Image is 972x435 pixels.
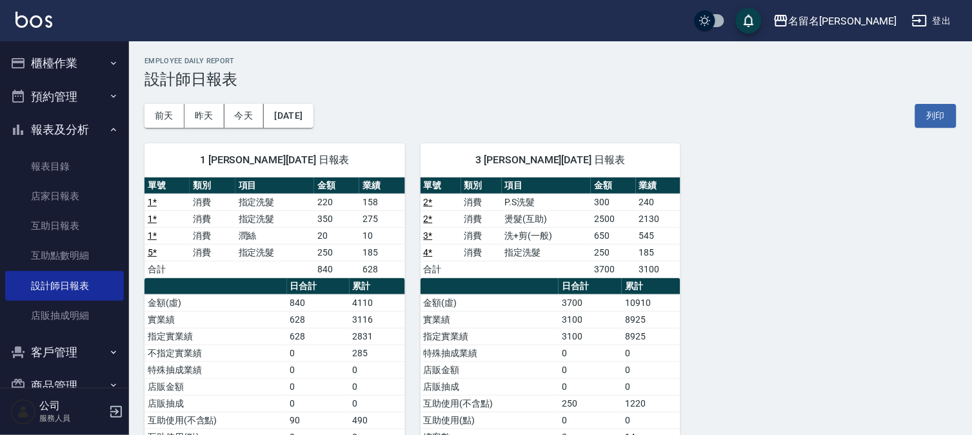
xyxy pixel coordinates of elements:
div: 名留名[PERSON_NAME] [789,13,897,29]
td: 店販金額 [144,378,287,395]
td: 0 [287,361,350,378]
td: 合計 [144,261,190,278]
td: 消費 [190,227,235,244]
td: 店販抽成 [421,378,559,395]
td: 250 [591,244,635,261]
a: 互助日報表 [5,211,124,241]
td: 0 [350,395,405,412]
td: 628 [287,328,350,345]
button: 登出 [907,9,957,33]
td: 4110 [350,294,405,311]
button: 預約管理 [5,80,124,114]
td: 消費 [190,210,235,227]
td: 指定實業績 [421,328,559,345]
td: 840 [287,294,350,311]
td: 3700 [591,261,635,278]
td: 0 [559,378,622,395]
td: 金額(虛) [144,294,287,311]
td: 0 [287,395,350,412]
td: 1220 [622,395,680,412]
td: 消費 [461,244,502,261]
td: 650 [591,227,635,244]
td: 0 [559,345,622,361]
td: 240 [636,194,680,210]
td: 3116 [350,311,405,328]
td: 840 [314,261,359,278]
th: 日合計 [287,278,350,295]
td: 店販金額 [421,361,559,378]
button: save [736,8,762,34]
td: 0 [287,378,350,395]
a: 店販抽成明細 [5,301,124,330]
td: 店販抽成 [144,395,287,412]
td: 20 [314,227,359,244]
td: 實業績 [144,311,287,328]
td: 互助使用(不含點) [144,412,287,429]
td: 250 [314,244,359,261]
td: 628 [359,261,404,278]
button: 商品管理 [5,369,124,403]
h5: 公司 [39,400,105,412]
a: 設計師日報表 [5,271,124,301]
td: 0 [622,412,680,429]
td: 2500 [591,210,635,227]
td: 300 [591,194,635,210]
td: 3700 [559,294,622,311]
td: 285 [350,345,405,361]
td: 0 [559,412,622,429]
th: 類別 [461,177,502,194]
td: 3100 [559,311,622,328]
th: 類別 [190,177,235,194]
td: 8925 [622,328,680,345]
td: 545 [636,227,680,244]
a: 報表目錄 [5,152,124,181]
td: 90 [287,412,350,429]
td: 指定洗髮 [235,210,314,227]
th: 日合計 [559,278,622,295]
th: 單號 [144,177,190,194]
button: 名留名[PERSON_NAME] [768,8,902,34]
button: 報表及分析 [5,113,124,147]
span: 3 [PERSON_NAME][DATE] 日報表 [436,154,666,167]
td: 3100 [559,328,622,345]
img: Person [10,399,36,425]
td: 0 [350,361,405,378]
a: 店家日報表 [5,181,124,211]
td: 8925 [622,311,680,328]
td: 指定洗髮 [235,244,314,261]
td: 消費 [190,244,235,261]
td: 互助使用(不含點) [421,395,559,412]
td: 185 [359,244,404,261]
td: 275 [359,210,404,227]
td: 指定洗髮 [235,194,314,210]
p: 服務人員 [39,412,105,424]
td: 628 [287,311,350,328]
td: 消費 [190,194,235,210]
td: 特殊抽成業績 [144,361,287,378]
td: 金額(虛) [421,294,559,311]
td: 3100 [636,261,680,278]
td: 潤絲 [235,227,314,244]
a: 互助點數明細 [5,241,124,270]
td: 指定實業績 [144,328,287,345]
table: a dense table [144,177,405,278]
th: 金額 [314,177,359,194]
th: 項目 [235,177,314,194]
td: 燙髮(互助) [502,210,591,227]
td: 實業績 [421,311,559,328]
h2: Employee Daily Report [144,57,957,65]
td: 0 [559,361,622,378]
td: 0 [622,378,680,395]
td: 350 [314,210,359,227]
td: 消費 [461,210,502,227]
td: 0 [622,361,680,378]
span: 1 [PERSON_NAME][DATE] 日報表 [160,154,390,167]
td: 消費 [461,194,502,210]
button: 櫃檯作業 [5,46,124,80]
td: 10 [359,227,404,244]
td: 特殊抽成業績 [421,345,559,361]
th: 項目 [502,177,591,194]
td: 互助使用(點) [421,412,559,429]
td: 2130 [636,210,680,227]
td: 合計 [421,261,461,278]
